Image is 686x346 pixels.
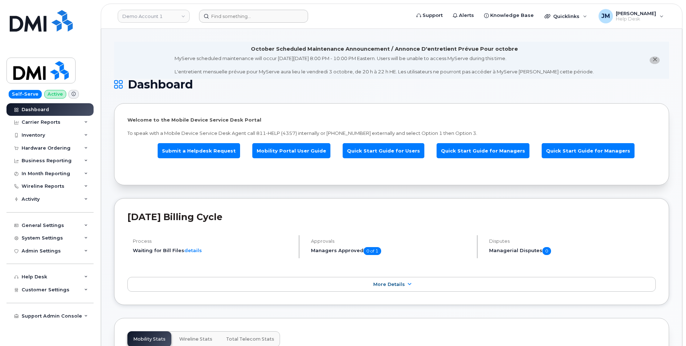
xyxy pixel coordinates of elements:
h4: Approvals [311,238,471,244]
a: Quick Start Guide for Users [343,143,424,159]
h4: Process [133,238,293,244]
div: MyServe scheduled maintenance will occur [DATE][DATE] 8:00 PM - 10:00 PM Eastern. Users will be u... [175,55,594,75]
a: Quick Start Guide for Managers [542,143,635,159]
div: October Scheduled Maintenance Announcement / Annonce D'entretient Prévue Pour octobre [251,45,518,53]
h5: Managers Approved [311,247,471,255]
li: Waiting for Bill Files [133,247,293,254]
button: close notification [650,56,660,64]
span: More Details [373,282,405,287]
a: Quick Start Guide for Managers [437,143,529,159]
span: 0 of 1 [364,247,381,255]
span: Wireline Stats [179,336,212,342]
h5: Managerial Disputes [489,247,656,255]
a: Submit a Helpdesk Request [158,143,240,159]
p: To speak with a Mobile Device Service Desk Agent call 811-HELP (4357) internally or [PHONE_NUMBER... [127,130,656,137]
a: details [184,247,202,253]
span: Dashboard [128,79,193,90]
h2: [DATE] Billing Cycle [127,211,656,222]
a: Mobility Portal User Guide [252,143,330,159]
span: 0 [542,247,551,255]
h4: Disputes [489,238,656,244]
span: Total Telecom Stats [226,336,274,342]
p: Welcome to the Mobile Device Service Desk Portal [127,117,656,123]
